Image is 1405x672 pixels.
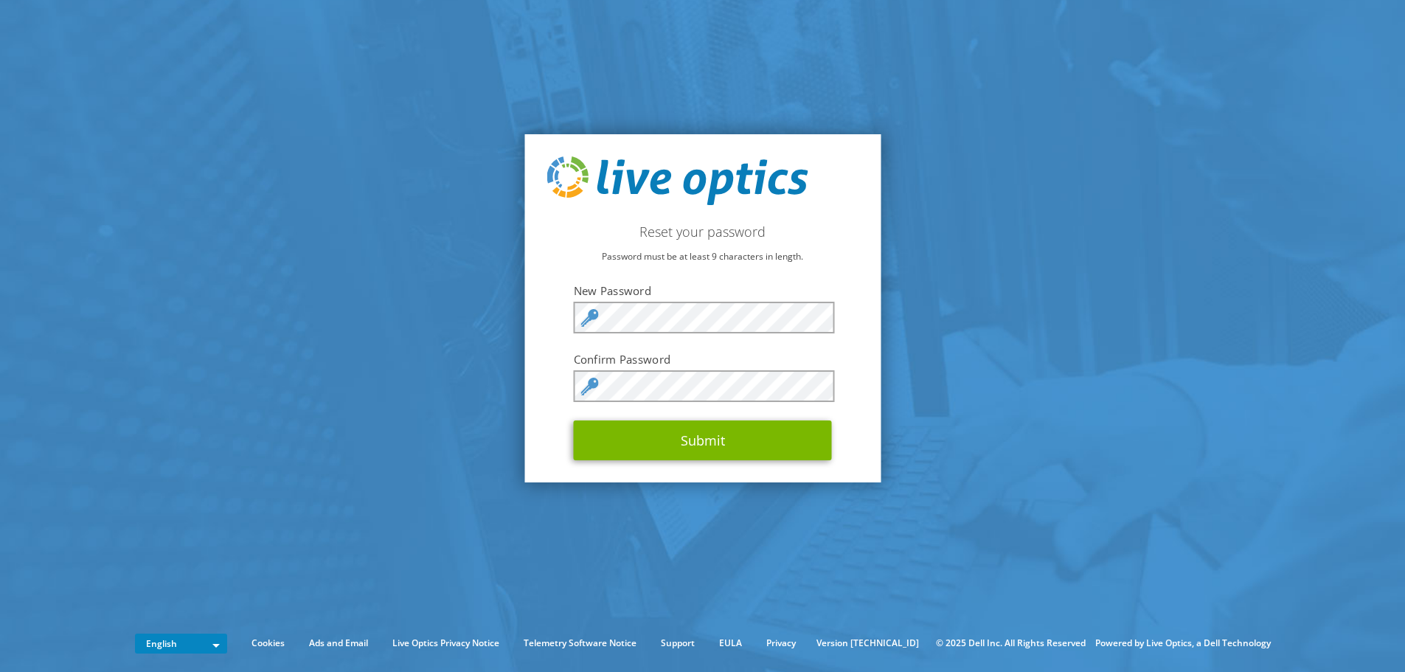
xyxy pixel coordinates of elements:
[547,249,858,265] p: Password must be at least 9 characters in length.
[1095,635,1271,651] li: Powered by Live Optics, a Dell Technology
[574,283,832,298] label: New Password
[809,635,926,651] li: Version [TECHNICAL_ID]
[574,420,832,460] button: Submit
[708,635,753,651] a: EULA
[755,635,807,651] a: Privacy
[240,635,296,651] a: Cookies
[574,352,832,367] label: Confirm Password
[298,635,379,651] a: Ads and Email
[381,635,510,651] a: Live Optics Privacy Notice
[547,224,858,240] h2: Reset your password
[547,156,808,205] img: live_optics_svg.svg
[513,635,648,651] a: Telemetry Software Notice
[650,635,706,651] a: Support
[929,635,1093,651] li: © 2025 Dell Inc. All Rights Reserved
